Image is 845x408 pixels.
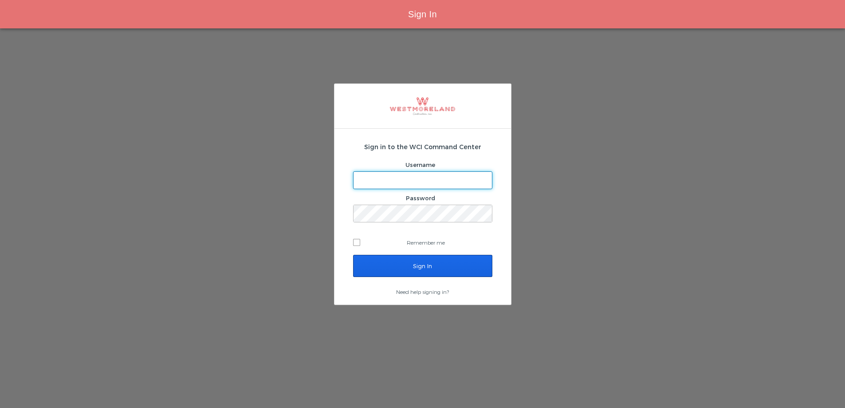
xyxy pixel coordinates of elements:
[406,194,435,202] label: Password
[353,236,492,249] label: Remember me
[353,255,492,277] input: Sign In
[353,142,492,151] h2: Sign in to the WCI Command Center
[408,9,437,19] span: Sign In
[405,161,435,168] label: Username
[396,289,449,295] a: Need help signing in?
